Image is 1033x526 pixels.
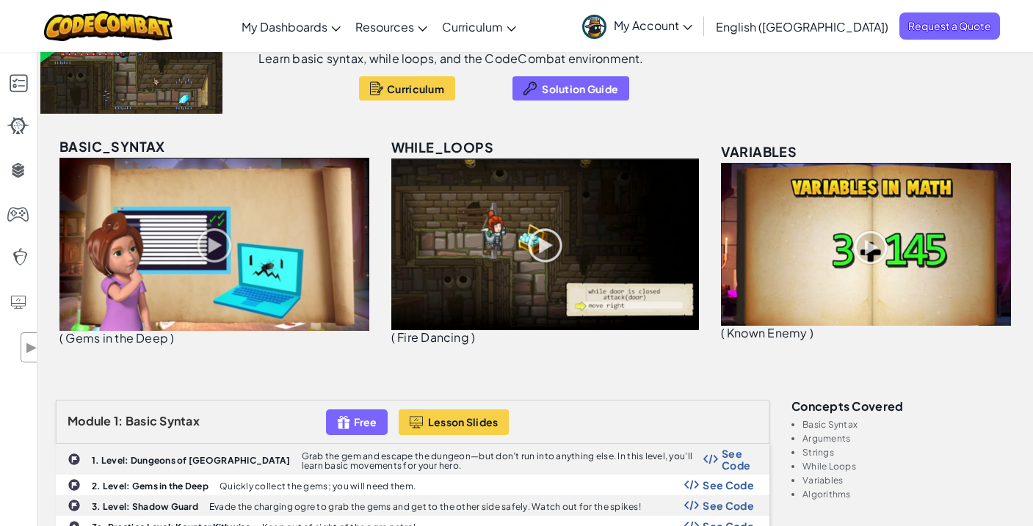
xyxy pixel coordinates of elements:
[542,83,618,95] span: Solution Guide
[337,414,350,431] img: IconFreeLevelv2.svg
[703,479,754,491] span: See Code
[435,7,523,46] a: Curriculum
[399,409,510,435] button: Lesson Slides
[802,461,1015,471] li: While Loops
[234,7,348,46] a: My Dashboards
[92,455,291,466] b: 1. Level: Dungeons of [GEOGRAPHIC_DATA]
[44,11,173,41] img: CodeCombat logo
[209,502,641,511] p: Evade the charging ogre to grab the gems and get to the other side safely. Watch out for the spikes!
[59,158,369,331] img: basic_syntax_unlocked.png
[68,478,81,492] img: IconChallengeLevel.svg
[387,83,444,95] span: Curriculum
[59,330,63,346] span: (
[242,19,327,34] span: My Dashboards
[721,163,1011,325] img: variables_unlocked.png
[802,489,1015,499] li: Algorithms
[359,76,455,101] button: Curriculum
[582,15,606,39] img: avatar
[575,3,700,49] a: My Account
[703,454,718,464] img: Show Code Logo
[722,448,754,471] span: See Code
[512,76,629,101] button: Solution Guide
[391,139,493,156] span: while_loops
[397,329,469,345] span: Fire Dancing
[810,325,813,340] span: )
[56,444,769,475] a: 1. Level: Dungeons of [GEOGRAPHIC_DATA] Grab the gem and escape the dungeon—but don’t run into an...
[684,500,699,511] img: Show Code Logo
[258,51,644,66] p: Learn basic syntax, while loops, and the CodeCombat environment.
[56,495,769,516] a: 3. Level: Shadow Guard Evade the charging ogre to grab the gems and get to the other side safely....
[614,18,692,33] span: My Account
[428,416,499,428] span: Lesson Slides
[802,434,1015,443] li: Arguments
[899,12,1000,40] a: Request a Quote
[684,480,699,490] img: Show Code Logo
[802,448,1015,457] li: Strings
[68,499,81,512] img: IconChallengeLevel.svg
[56,475,769,495] a: 2. Level: Gems in the Deep Quickly collect the gems; you will need them. Show Code Logo See Code
[703,500,754,511] span: See Code
[354,416,377,428] span: Free
[471,329,475,345] span: )
[791,400,1015,412] h3: Concepts covered
[721,143,797,160] span: variables
[442,19,503,34] span: Curriculum
[727,325,808,340] span: Known Enemy
[220,481,416,491] p: Quickly collect the gems; you will need them.
[721,325,725,340] span: (
[92,481,209,492] b: 2. Level: Gems in the Deep
[68,453,81,466] img: IconChallengeLevel.svg
[114,413,123,428] span: 1:
[68,413,112,428] span: Module
[391,329,395,345] span: (
[355,19,414,34] span: Resources
[65,330,168,346] span: Gems in the Deep
[708,7,896,46] a: English ([GEOGRAPHIC_DATA])
[391,158,699,331] img: while_loops_unlocked.png
[126,413,200,428] span: Basic Syntax
[59,138,165,155] span: basic_syntax
[716,19,888,34] span: English ([GEOGRAPHIC_DATA])
[802,475,1015,485] li: Variables
[348,7,435,46] a: Resources
[302,451,704,470] p: Grab the gem and escape the dungeon—but don’t run into anything else. In this level, you’ll learn...
[25,337,37,358] span: ▶
[170,330,174,346] span: )
[802,420,1015,429] li: Basic Syntax
[92,501,198,512] b: 3. Level: Shadow Guard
